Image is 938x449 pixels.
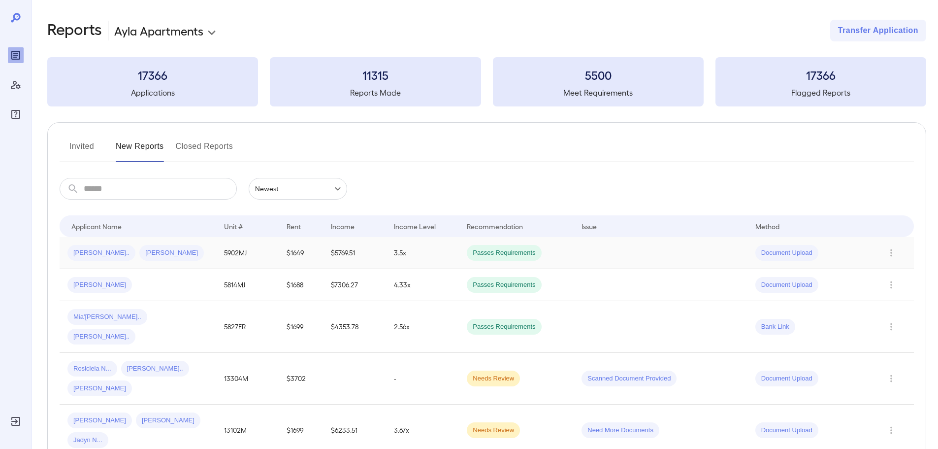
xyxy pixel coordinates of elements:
[386,237,459,269] td: 3.5x
[493,67,704,83] h3: 5500
[67,364,117,374] span: Rosicleia N...
[715,87,926,99] h5: Flagged Reports
[493,87,704,99] h5: Meet Requirements
[715,67,926,83] h3: 17366
[755,280,818,290] span: Document Upload
[386,269,459,301] td: 4.33x
[67,384,132,393] span: [PERSON_NAME]
[216,237,279,269] td: 5902MJ
[139,248,204,258] span: [PERSON_NAME]
[467,426,520,435] span: Needs Review
[755,374,818,383] span: Document Upload
[249,178,347,200] div: Newest
[71,220,122,232] div: Applicant Name
[47,57,926,106] summary: 17366Applications11315Reports Made5500Meet Requirements17366Flagged Reports
[331,220,355,232] div: Income
[114,23,203,38] p: Ayla Apartments
[582,426,659,435] span: Need More Documents
[467,220,523,232] div: Recommendation
[467,280,541,290] span: Passes Requirements
[47,20,102,41] h2: Reports
[467,248,541,258] span: Passes Requirements
[67,280,132,290] span: [PERSON_NAME]
[883,245,899,261] button: Row Actions
[8,47,24,63] div: Reports
[279,353,323,405] td: $3702
[67,436,108,445] span: Jadyn N...
[323,269,386,301] td: $7306.27
[279,269,323,301] td: $1688
[224,220,243,232] div: Unit #
[279,301,323,353] td: $1699
[176,138,233,162] button: Closed Reports
[582,374,677,383] span: Scanned Document Provided
[67,312,147,322] span: Mia'[PERSON_NAME]..
[883,277,899,293] button: Row Actions
[386,301,459,353] td: 2.56x
[755,426,818,435] span: Document Upload
[270,67,481,83] h3: 11315
[386,353,459,405] td: -
[287,220,302,232] div: Rent
[216,353,279,405] td: 13304M
[60,138,104,162] button: Invited
[216,301,279,353] td: 5827FR
[755,220,779,232] div: Method
[755,248,818,258] span: Document Upload
[755,322,795,332] span: Bank Link
[323,237,386,269] td: $5769.51
[47,87,258,99] h5: Applications
[323,301,386,353] td: $4353.78
[8,106,24,122] div: FAQ
[67,332,135,342] span: [PERSON_NAME]..
[467,322,541,332] span: Passes Requirements
[116,138,164,162] button: New Reports
[830,20,926,41] button: Transfer Application
[582,220,597,232] div: Issue
[67,416,132,425] span: [PERSON_NAME]
[467,374,520,383] span: Needs Review
[47,67,258,83] h3: 17366
[883,319,899,335] button: Row Actions
[279,237,323,269] td: $1649
[883,422,899,438] button: Row Actions
[67,248,135,258] span: [PERSON_NAME]..
[136,416,200,425] span: [PERSON_NAME]
[8,77,24,93] div: Manage Users
[270,87,481,99] h5: Reports Made
[883,371,899,386] button: Row Actions
[216,269,279,301] td: 5814MJ
[394,220,436,232] div: Income Level
[8,414,24,429] div: Log Out
[121,364,189,374] span: [PERSON_NAME]..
